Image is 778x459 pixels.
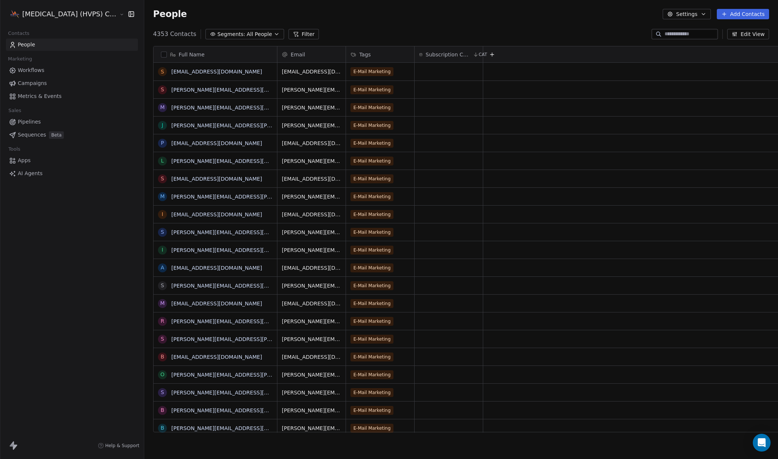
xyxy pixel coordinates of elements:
span: [PERSON_NAME][EMAIL_ADDRESS][DOMAIN_NAME] [282,282,341,289]
span: Sequences [18,131,46,139]
span: Contacts [5,28,33,39]
span: E-Mail Marketing [350,85,393,94]
div: Tags [346,46,414,62]
a: [PERSON_NAME][EMAIL_ADDRESS][PERSON_NAME][DOMAIN_NAME] [171,372,348,378]
a: [PERSON_NAME][EMAIL_ADDRESS][DOMAIN_NAME] [171,390,305,396]
span: [PERSON_NAME][EMAIL_ADDRESS][PERSON_NAME][DOMAIN_NAME] [282,122,341,129]
span: E-Mail Marketing [350,353,393,361]
span: [PERSON_NAME][EMAIL_ADDRESS][DOMAIN_NAME] [282,157,341,165]
button: [MEDICAL_DATA] (HVPS) Condatas AG [9,8,114,20]
a: [PERSON_NAME][EMAIL_ADDRESS][DOMAIN_NAME] [171,247,305,253]
div: i [162,246,163,254]
span: [PERSON_NAME][EMAIL_ADDRESS][DOMAIN_NAME] [282,86,341,94]
div: a [161,264,164,272]
a: SequencesBeta [6,129,138,141]
button: Edit View [727,29,769,39]
div: m [160,299,165,307]
a: [PERSON_NAME][EMAIL_ADDRESS][DOMAIN_NAME] [171,283,305,289]
span: [PERSON_NAME][EMAIL_ADDRESS][PERSON_NAME][DOMAIN_NAME] [282,335,341,343]
span: [EMAIL_ADDRESS][DOMAIN_NAME] [282,140,341,147]
div: j [162,121,163,129]
span: E-Mail Marketing [350,157,393,165]
span: People [18,41,35,49]
div: Full Name [154,46,277,62]
a: Help & Support [98,443,139,449]
span: Pipelines [18,118,41,126]
a: Metrics & Events [6,90,138,102]
div: l [161,157,164,165]
span: E-Mail Marketing [350,406,393,415]
div: m [160,104,165,111]
div: s [161,68,164,76]
span: E-Mail Marketing [350,246,393,255]
a: [EMAIL_ADDRESS][DOMAIN_NAME] [171,354,262,360]
a: Campaigns [6,77,138,89]
span: E-Mail Marketing [350,263,393,272]
span: [PERSON_NAME][EMAIL_ADDRESS][DOMAIN_NAME] [282,318,341,325]
span: E-Mail Marketing [350,139,393,148]
button: Settings [663,9,711,19]
div: Subscription Cancelled DateCAT [415,46,483,62]
span: [PERSON_NAME][EMAIL_ADDRESS][DOMAIN_NAME] [282,424,341,432]
a: [PERSON_NAME][EMAIL_ADDRESS][DOMAIN_NAME] [171,318,305,324]
span: E-Mail Marketing [350,228,393,237]
span: [EMAIL_ADDRESS][DOMAIN_NAME] [282,175,341,183]
span: E-Mail Marketing [350,121,393,130]
span: CAT [479,52,487,58]
div: o [160,371,164,378]
span: Sales [5,105,24,116]
a: [PERSON_NAME][EMAIL_ADDRESS][DOMAIN_NAME] [171,425,305,431]
span: E-Mail Marketing [350,388,393,397]
span: [EMAIL_ADDRESS][DOMAIN_NAME] [282,211,341,218]
div: s [161,175,164,183]
div: s [161,228,164,236]
span: [EMAIL_ADDRESS][DOMAIN_NAME] [282,300,341,307]
div: s [161,282,164,289]
span: People [153,9,187,20]
span: Metrics & Events [18,92,62,100]
span: Help & Support [105,443,139,449]
span: E-Mail Marketing [350,335,393,344]
button: Filter [289,29,319,39]
div: b [161,406,164,414]
span: Segments: [217,30,245,38]
a: [PERSON_NAME][EMAIL_ADDRESS][PERSON_NAME][DOMAIN_NAME] [171,122,348,128]
a: [EMAIL_ADDRESS][DOMAIN_NAME] [171,301,262,306]
span: E-Mail Marketing [350,370,393,379]
span: E-Mail Marketing [350,299,393,308]
a: [PERSON_NAME][EMAIL_ADDRESS][DOMAIN_NAME] [171,229,305,235]
div: grid [154,63,277,433]
span: Campaigns [18,79,47,87]
span: Marketing [5,53,35,65]
span: [EMAIL_ADDRESS][DOMAIN_NAME] [282,353,341,361]
span: E-Mail Marketing [350,67,393,76]
span: E-Mail Marketing [350,210,393,219]
a: Apps [6,154,138,167]
a: [PERSON_NAME][EMAIL_ADDRESS][DOMAIN_NAME] [171,158,305,164]
div: s [161,86,164,94]
span: Full Name [179,51,205,58]
div: Open Intercom Messenger [753,434,771,452]
span: E-Mail Marketing [350,174,393,183]
span: AI Agents [18,170,43,177]
a: [PERSON_NAME][EMAIL_ADDRESS][PERSON_NAME][DOMAIN_NAME] [171,336,348,342]
div: m [160,193,165,200]
span: [MEDICAL_DATA] (HVPS) Condatas AG [22,9,118,19]
div: i [162,210,163,218]
span: [EMAIL_ADDRESS][DOMAIN_NAME] [282,68,341,75]
button: Add Contacts [717,9,769,19]
span: [PERSON_NAME][EMAIL_ADDRESS][DOMAIN_NAME] [282,246,341,254]
span: [PERSON_NAME][EMAIL_ADDRESS][DOMAIN_NAME] [282,229,341,236]
span: Beta [49,131,64,139]
span: E-Mail Marketing [350,424,393,433]
span: 4353 Contacts [153,30,196,39]
span: [PERSON_NAME][EMAIL_ADDRESS][DOMAIN_NAME] [282,389,341,396]
div: p [161,139,164,147]
div: b [161,353,164,361]
span: Tools [5,144,23,155]
div: Email [277,46,346,62]
a: Pipelines [6,116,138,128]
a: [EMAIL_ADDRESS][DOMAIN_NAME] [171,69,262,75]
span: E-Mail Marketing [350,281,393,290]
div: s [161,388,164,396]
